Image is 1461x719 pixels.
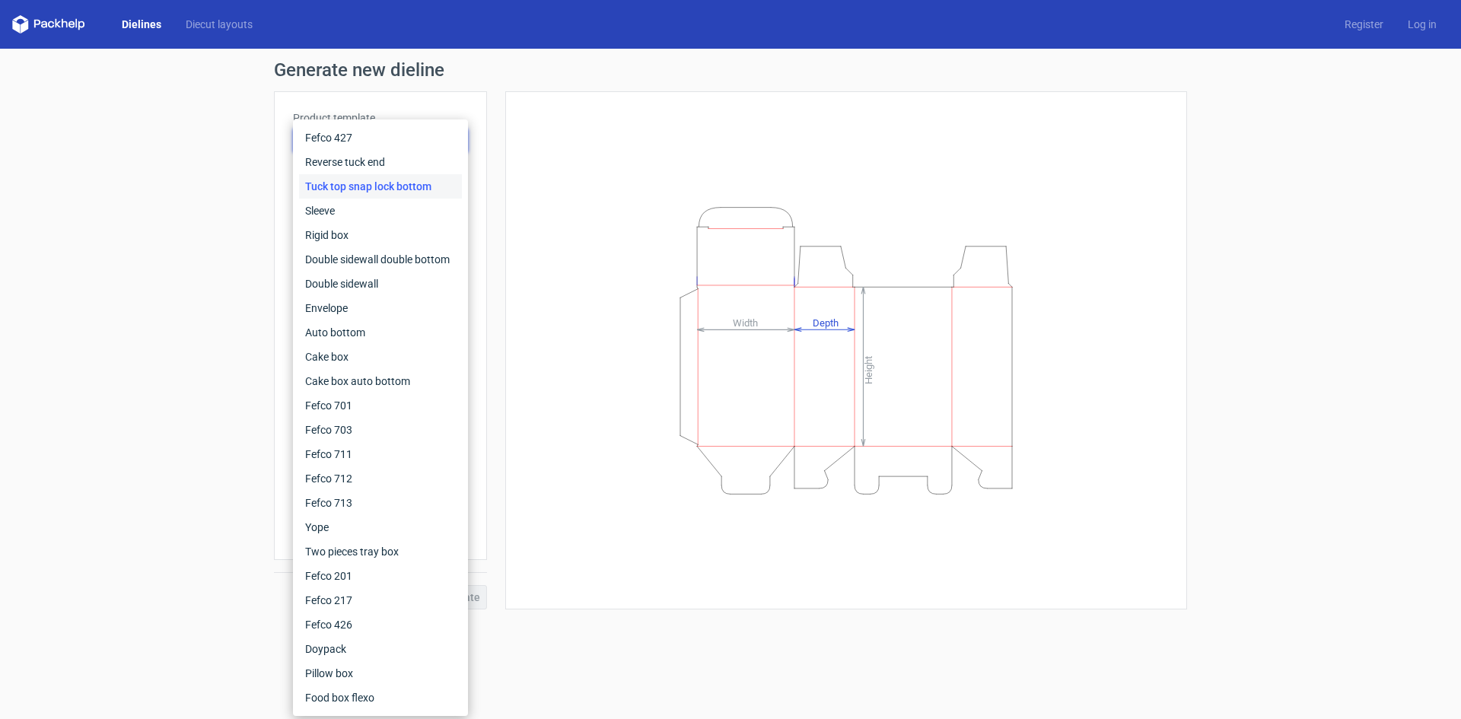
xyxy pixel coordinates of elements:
[299,637,462,661] div: Doypack
[299,150,462,174] div: Reverse tuck end
[299,320,462,345] div: Auto bottom
[299,539,462,564] div: Two pieces tray box
[299,223,462,247] div: Rigid box
[299,588,462,612] div: Fefco 217
[299,345,462,369] div: Cake box
[863,355,874,383] tspan: Height
[299,247,462,272] div: Double sidewall double bottom
[299,612,462,637] div: Fefco 426
[299,686,462,710] div: Food box flexo
[299,369,462,393] div: Cake box auto bottom
[299,296,462,320] div: Envelope
[173,17,265,32] a: Diecut layouts
[299,466,462,491] div: Fefco 712
[299,442,462,466] div: Fefco 711
[293,110,468,126] label: Product template
[299,515,462,539] div: Yope
[299,418,462,442] div: Fefco 703
[733,317,758,328] tspan: Width
[299,564,462,588] div: Fefco 201
[299,393,462,418] div: Fefco 701
[299,126,462,150] div: Fefco 427
[1332,17,1396,32] a: Register
[813,317,839,328] tspan: Depth
[299,661,462,686] div: Pillow box
[274,61,1187,79] h1: Generate new dieline
[299,174,462,199] div: Tuck top snap lock bottom
[299,199,462,223] div: Sleeve
[299,272,462,296] div: Double sidewall
[110,17,173,32] a: Dielines
[1396,17,1449,32] a: Log in
[299,491,462,515] div: Fefco 713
